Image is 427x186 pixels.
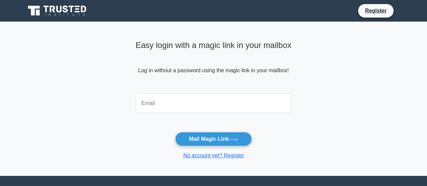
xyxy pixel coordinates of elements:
button: Mail Magic Link [175,132,252,146]
h4: Easy login with a magic link in your mailbox [136,41,292,50]
input: Email [136,94,292,113]
a: No account yet? Register [183,153,244,158]
a: Register [361,6,391,15]
div: Log in without a password using the magic link in your mailbox! [136,38,292,91]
